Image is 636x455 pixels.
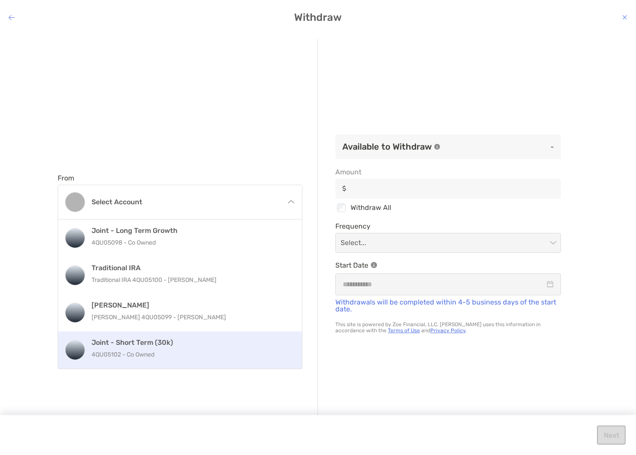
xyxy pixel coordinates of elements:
div: Withdraw All [335,202,561,213]
label: From [58,174,74,182]
a: Privacy Policy [430,327,466,334]
img: Traditional IRA [66,266,85,285]
img: input icon [342,185,346,192]
p: Start Date [335,260,561,271]
h4: Traditional IRA [92,264,287,272]
p: Withdrawals will be completed within 4-5 business days of the start date. [335,299,561,313]
img: Information Icon [371,262,377,268]
h4: Joint - Long Term Growth [92,226,287,235]
p: Traditional IRA 4QU05100 - [PERSON_NAME] [92,275,287,285]
p: - [447,141,554,152]
h3: Available to Withdraw [342,141,432,152]
span: Amount [335,168,561,176]
h4: Select account [92,198,279,206]
h4: [PERSON_NAME] [92,301,287,309]
a: Terms of Use [388,327,420,334]
input: Amountinput icon [350,185,561,192]
h4: Joint - Short Term (30k) [92,338,287,347]
p: This site is powered by Zoe Financial, LLC. [PERSON_NAME] uses this information in accordance wit... [335,321,561,334]
p: 4QU05102 - Co Owned [92,349,287,360]
img: Joint - Short Term (30k) [66,340,85,360]
p: 4QU05098 - Co Owned [92,237,287,248]
img: Roth IRA [66,303,85,322]
img: Joint - Long Term Growth [66,229,85,248]
span: Frequency [335,222,561,230]
p: [PERSON_NAME] 4QU05099 - [PERSON_NAME] [92,312,287,323]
